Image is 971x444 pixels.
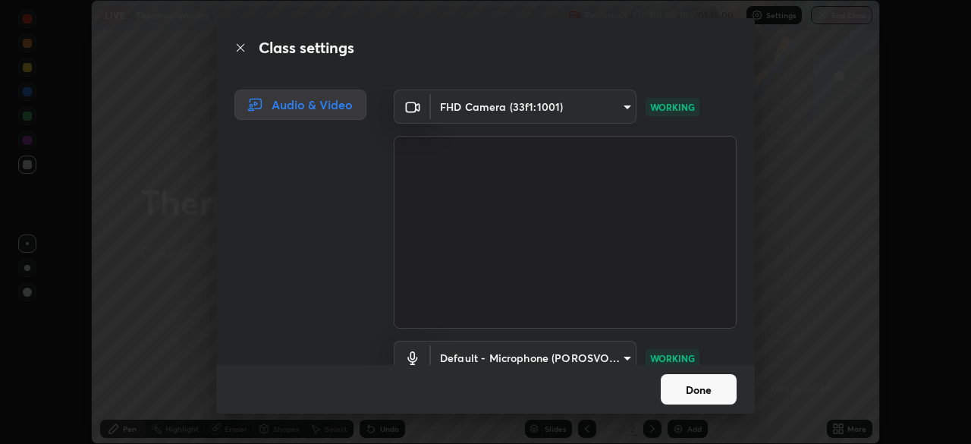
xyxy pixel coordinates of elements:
p: WORKING [650,100,695,114]
div: FHD Camera (33f1:1001) [431,90,636,124]
div: FHD Camera (33f1:1001) [431,341,636,375]
h2: Class settings [259,36,354,59]
button: Done [661,374,737,405]
div: Audio & Video [234,90,366,120]
p: WORKING [650,351,695,365]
